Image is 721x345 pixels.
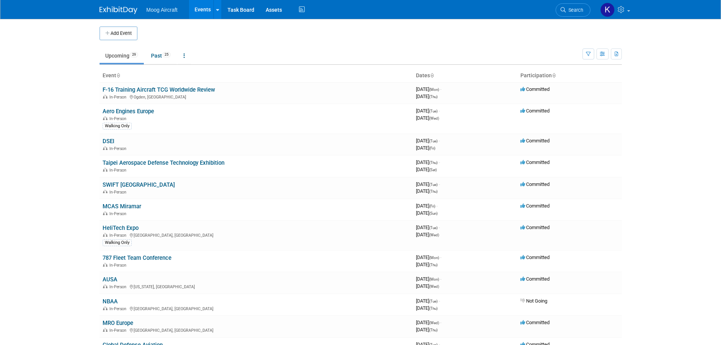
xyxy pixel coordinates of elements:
[103,94,410,100] div: Ogden, [GEOGRAPHIC_DATA]
[146,7,178,13] span: Moog Aircraft
[520,138,550,144] span: Committed
[439,108,440,114] span: -
[439,138,440,144] span: -
[429,211,438,215] span: (Sun)
[103,95,107,98] img: In-Person Event
[162,52,171,58] span: 25
[109,328,129,333] span: In-Person
[416,167,437,172] span: [DATE]
[439,181,440,187] span: -
[103,123,132,130] div: Walking Only
[430,72,434,78] a: Sort by Start Date
[109,146,129,151] span: In-Person
[416,108,440,114] span: [DATE]
[145,48,176,63] a: Past25
[439,225,440,230] span: -
[429,139,438,143] span: (Tue)
[103,320,133,326] a: MRO Europe
[100,6,137,14] img: ExhibitDay
[416,327,438,333] span: [DATE]
[103,203,141,210] a: MCAS Miramar
[103,328,107,332] img: In-Person Event
[416,188,438,194] span: [DATE]
[416,320,441,325] span: [DATE]
[103,283,410,289] div: [US_STATE], [GEOGRAPHIC_DATA]
[429,226,438,230] span: (Tue)
[413,69,517,82] th: Dates
[600,3,615,17] img: Kelsey Blackley
[109,211,129,216] span: In-Person
[103,263,107,267] img: In-Person Event
[439,159,440,165] span: -
[429,321,439,325] span: (Wed)
[416,115,439,121] span: [DATE]
[520,298,547,304] span: Not Going
[416,145,435,151] span: [DATE]
[103,116,107,120] img: In-Person Event
[416,138,440,144] span: [DATE]
[416,159,440,165] span: [DATE]
[440,320,441,325] span: -
[520,320,550,325] span: Committed
[103,181,175,188] a: SWIFT [GEOGRAPHIC_DATA]
[520,276,550,282] span: Committed
[109,233,129,238] span: In-Person
[440,276,441,282] span: -
[520,86,550,92] span: Committed
[429,161,438,165] span: (Thu)
[552,72,556,78] a: Sort by Participation Type
[440,86,441,92] span: -
[429,189,438,194] span: (Thu)
[416,210,438,216] span: [DATE]
[103,306,107,310] img: In-Person Event
[416,232,439,237] span: [DATE]
[429,183,438,187] span: (Tue)
[416,203,438,209] span: [DATE]
[109,95,129,100] span: In-Person
[416,283,439,289] span: [DATE]
[116,72,120,78] a: Sort by Event Name
[103,232,410,238] div: [GEOGRAPHIC_DATA], [GEOGRAPHIC_DATA]
[109,190,129,195] span: In-Person
[429,109,438,113] span: (Tue)
[429,204,435,208] span: (Fri)
[429,284,439,289] span: (Wed)
[429,168,437,172] span: (Sat)
[520,203,550,209] span: Committed
[103,284,107,288] img: In-Person Event
[100,27,137,40] button: Add Event
[103,211,107,215] img: In-Person Event
[416,262,438,267] span: [DATE]
[103,327,410,333] div: [GEOGRAPHIC_DATA], [GEOGRAPHIC_DATA]
[103,138,114,145] a: DSEI
[109,284,129,289] span: In-Person
[416,225,440,230] span: [DATE]
[520,181,550,187] span: Committed
[416,276,441,282] span: [DATE]
[429,116,439,120] span: (Wed)
[429,277,439,281] span: (Mon)
[103,146,107,150] img: In-Person Event
[429,299,438,303] span: (Tue)
[429,256,439,260] span: (Mon)
[416,86,441,92] span: [DATE]
[416,254,441,260] span: [DATE]
[429,95,438,99] span: (Thu)
[520,159,550,165] span: Committed
[436,203,438,209] span: -
[429,233,439,237] span: (Wed)
[429,328,438,332] span: (Thu)
[103,298,118,305] a: NBAA
[103,86,215,93] a: F-16 Training Aircraft TCG Worldwide Review
[103,276,117,283] a: AUSA
[103,254,171,261] a: 787 Fleet Team Conference
[517,69,622,82] th: Participation
[429,87,439,92] span: (Mon)
[100,69,413,82] th: Event
[416,298,440,304] span: [DATE]
[103,108,154,115] a: Aero Engines Europe
[520,225,550,230] span: Committed
[103,233,107,237] img: In-Person Event
[103,239,132,246] div: Walking Only
[429,146,435,150] span: (Fri)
